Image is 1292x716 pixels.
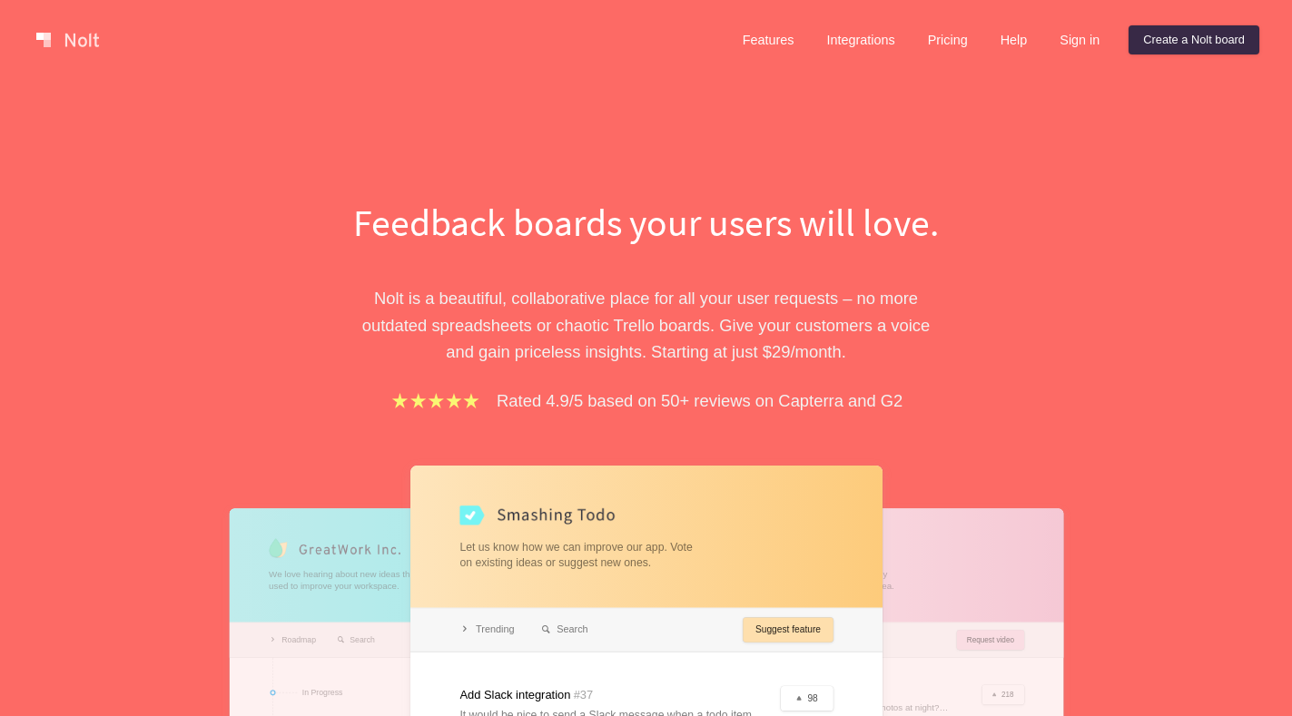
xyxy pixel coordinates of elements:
h1: Feedback boards your users will love. [333,196,960,249]
a: Sign in [1045,25,1114,54]
p: Rated 4.9/5 based on 50+ reviews on Capterra and G2 [497,387,902,414]
a: Help [986,25,1042,54]
a: Create a Nolt board [1129,25,1259,54]
img: stars.b067e34983.png [390,390,482,411]
p: Nolt is a beautiful, collaborative place for all your user requests – no more outdated spreadshee... [333,285,960,365]
a: Features [728,25,809,54]
a: Integrations [812,25,909,54]
a: Pricing [913,25,982,54]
